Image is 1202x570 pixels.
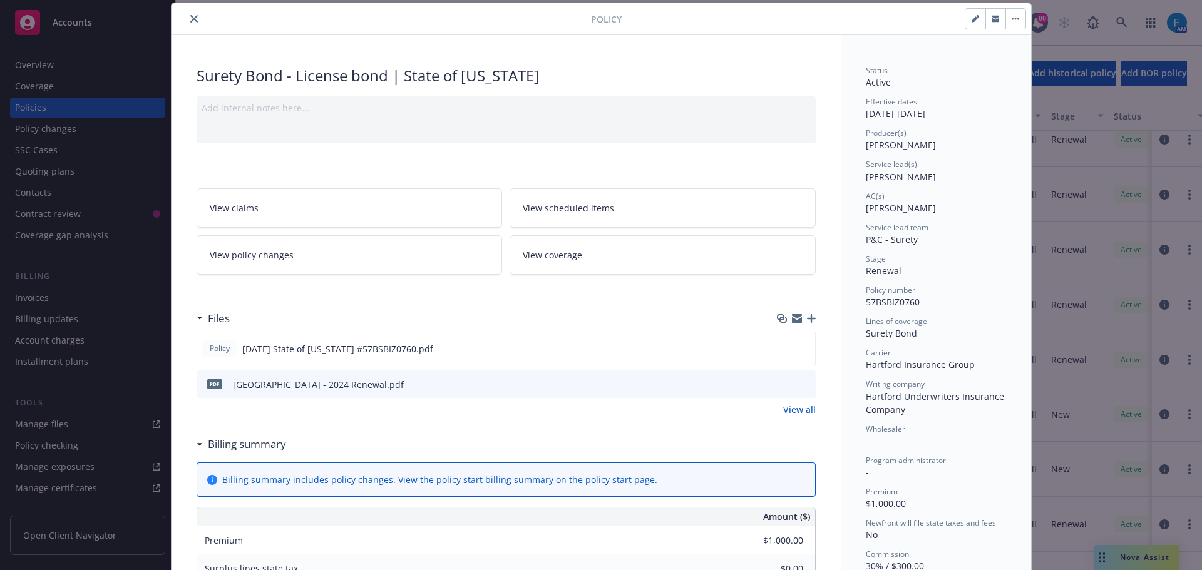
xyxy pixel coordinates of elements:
[799,342,810,355] button: preview file
[208,436,286,452] h3: Billing summary
[242,342,433,355] span: [DATE] State of [US_STATE] #57BSBIZ0760.pdf
[866,466,869,478] span: -
[866,347,891,358] span: Carrier
[866,222,928,233] span: Service lead team
[866,253,886,264] span: Stage
[783,403,816,416] a: View all
[866,455,946,466] span: Program administrator
[197,65,816,86] div: Surety Bond - License bond | State of [US_STATE]
[510,188,816,228] a: View scheduled items
[866,96,917,107] span: Effective dates
[866,549,909,559] span: Commission
[866,76,891,88] span: Active
[523,201,614,215] span: View scheduled items
[866,65,888,76] span: Status
[210,201,259,215] span: View claims
[205,534,243,546] span: Premium
[866,390,1007,415] span: Hartford Underwriters Insurance Company
[510,235,816,275] a: View coverage
[866,191,885,201] span: AC(s)
[866,139,936,151] span: [PERSON_NAME]
[210,248,294,262] span: View policy changes
[866,327,1006,340] div: Surety Bond
[729,531,811,550] input: 0.00
[222,473,657,486] div: Billing summary includes policy changes. View the policy start billing summary on the .
[866,296,920,308] span: 57BSBIZ0760
[866,171,936,183] span: [PERSON_NAME]
[763,510,810,523] span: Amount ($)
[591,13,622,26] span: Policy
[585,474,655,486] a: policy start page
[866,233,918,245] span: P&C - Surety
[202,101,811,115] div: Add internal notes here...
[233,378,404,391] div: [GEOGRAPHIC_DATA] - 2024 Renewal.pdf
[187,11,202,26] button: close
[197,310,230,327] div: Files
[866,424,905,434] span: Wholesaler
[799,378,811,391] button: preview file
[866,202,936,214] span: [PERSON_NAME]
[866,316,927,327] span: Lines of coverage
[779,378,789,391] button: download file
[866,285,915,295] span: Policy number
[197,188,503,228] a: View claims
[208,310,230,327] h3: Files
[207,379,222,389] span: pdf
[197,436,286,452] div: Billing summary
[866,128,907,138] span: Producer(s)
[866,529,878,541] span: No
[866,265,902,277] span: Renewal
[866,497,906,509] span: $1,000.00
[866,359,975,370] span: Hartford Insurance Group
[866,486,898,497] span: Premium
[866,435,869,447] span: -
[866,379,925,389] span: Writing company
[197,235,503,275] a: View policy changes
[866,159,917,170] span: Service lead(s)
[866,517,996,528] span: Newfront will file state taxes and fees
[866,96,1006,120] div: [DATE] - [DATE]
[523,248,582,262] span: View coverage
[779,342,789,355] button: download file
[207,343,232,354] span: Policy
